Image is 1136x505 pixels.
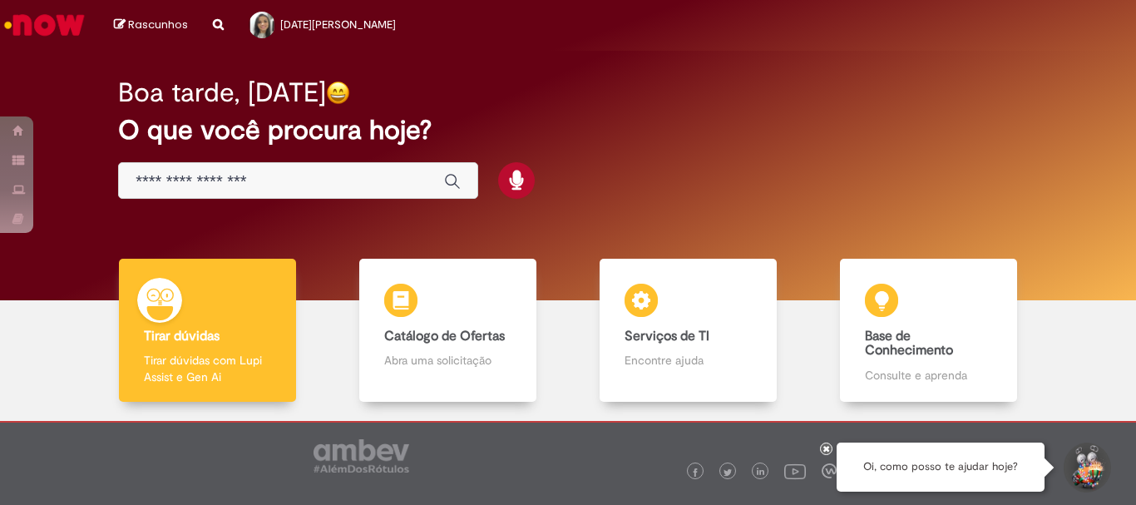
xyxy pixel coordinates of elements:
h2: Boa tarde, [DATE] [118,78,326,107]
a: Catálogo de Ofertas Abra uma solicitação [328,259,568,403]
b: Base de Conhecimento [865,328,953,359]
a: Rascunhos [114,17,188,33]
h2: O que você procura hoje? [118,116,1018,145]
p: Consulte e aprenda [865,367,991,384]
img: logo_footer_ambev_rotulo_gray.png [314,439,409,473]
button: Iniciar Conversa de Suporte [1061,443,1111,493]
b: Tirar dúvidas [144,328,220,344]
img: logo_footer_facebook.png [691,468,699,477]
p: Encontre ajuda [625,352,751,369]
img: ServiceNow [2,8,87,42]
img: logo_footer_twitter.png [724,468,732,477]
a: Serviços de TI Encontre ajuda [568,259,808,403]
img: logo_footer_workplace.png [822,463,837,478]
p: Abra uma solicitação [384,352,511,369]
div: Oi, como posso te ajudar hoje? [837,443,1045,492]
img: logo_footer_youtube.png [784,460,806,482]
a: Tirar dúvidas Tirar dúvidas com Lupi Assist e Gen Ai [87,259,328,403]
a: Base de Conhecimento Consulte e aprenda [808,259,1049,403]
img: logo_footer_linkedin.png [757,468,765,478]
span: [DATE][PERSON_NAME] [280,17,396,32]
p: Tirar dúvidas com Lupi Assist e Gen Ai [144,352,270,385]
span: Rascunhos [128,17,188,32]
b: Catálogo de Ofertas [384,328,505,344]
b: Serviços de TI [625,328,709,344]
img: happy-face.png [326,81,350,105]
